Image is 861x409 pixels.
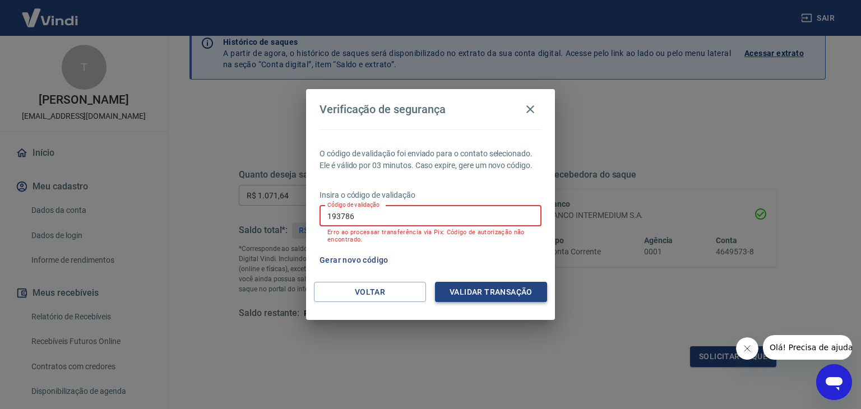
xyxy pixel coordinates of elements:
p: Erro ao processar transferência via Pix: Código de autorização não encontrado. [327,229,534,243]
p: O código de validação foi enviado para o contato selecionado. Ele é válido por 03 minutos. Caso e... [320,148,541,171]
iframe: Mensagem da empresa [763,335,852,360]
button: Voltar [314,282,426,303]
button: Validar transação [435,282,547,303]
iframe: Botão para abrir a janela de mensagens [816,364,852,400]
span: Olá! Precisa de ajuda? [7,8,94,17]
button: Gerar novo código [315,250,393,271]
h4: Verificação de segurança [320,103,446,116]
iframe: Fechar mensagem [736,337,758,360]
p: Insira o código de validação [320,189,541,201]
label: Código de validação [327,201,379,209]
